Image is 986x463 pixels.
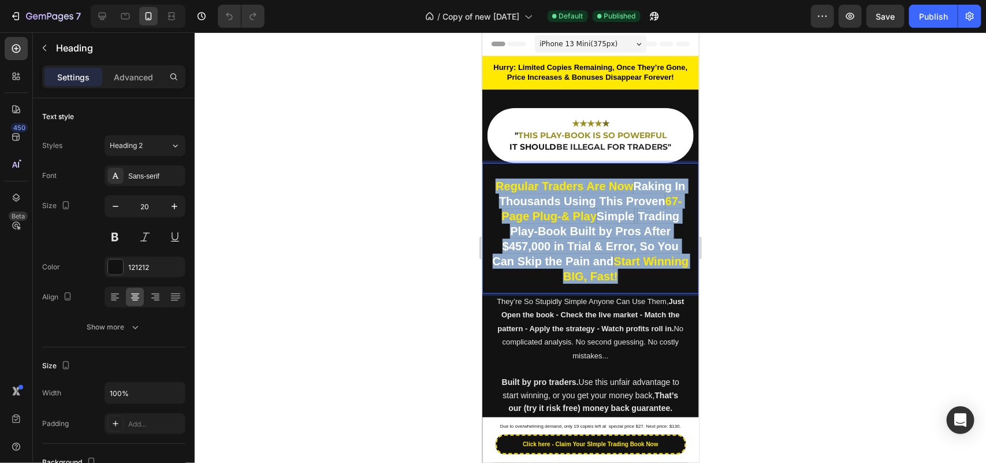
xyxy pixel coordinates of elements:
p: Settings [57,71,90,83]
div: Align [42,290,75,305]
span: Default [559,11,583,21]
button: Heading 2 [105,135,185,156]
button: 7 [5,5,86,28]
div: Add... [128,419,183,429]
span: / [438,10,441,23]
div: Publish [919,10,948,23]
button: Publish [909,5,958,28]
span: Heading 2 [110,140,143,151]
p: Heading [56,41,181,55]
iframe: Design area [482,32,699,463]
div: Text style [42,112,74,122]
div: Sans-serif [128,171,183,182]
div: 121212 [128,262,183,273]
div: Styles [42,140,62,151]
div: Font [42,171,57,181]
div: Undo/Redo [218,5,265,28]
span: Copy of new [DATE] [443,10,520,23]
div: Width [42,388,61,398]
div: Open Intercom Messenger [947,406,974,434]
input: Auto [105,383,185,403]
p: 7 [76,9,81,23]
div: Show more [87,321,141,333]
button: Show more [42,317,185,338]
div: 450 [11,123,28,132]
div: Size [42,358,73,374]
div: Padding [42,418,69,429]
p: Advanced [114,71,153,83]
div: Size [42,198,73,214]
div: Color [42,262,60,272]
span: Save [876,12,895,21]
span: Published [604,11,636,21]
div: Beta [9,212,28,221]
button: Save [866,5,905,28]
